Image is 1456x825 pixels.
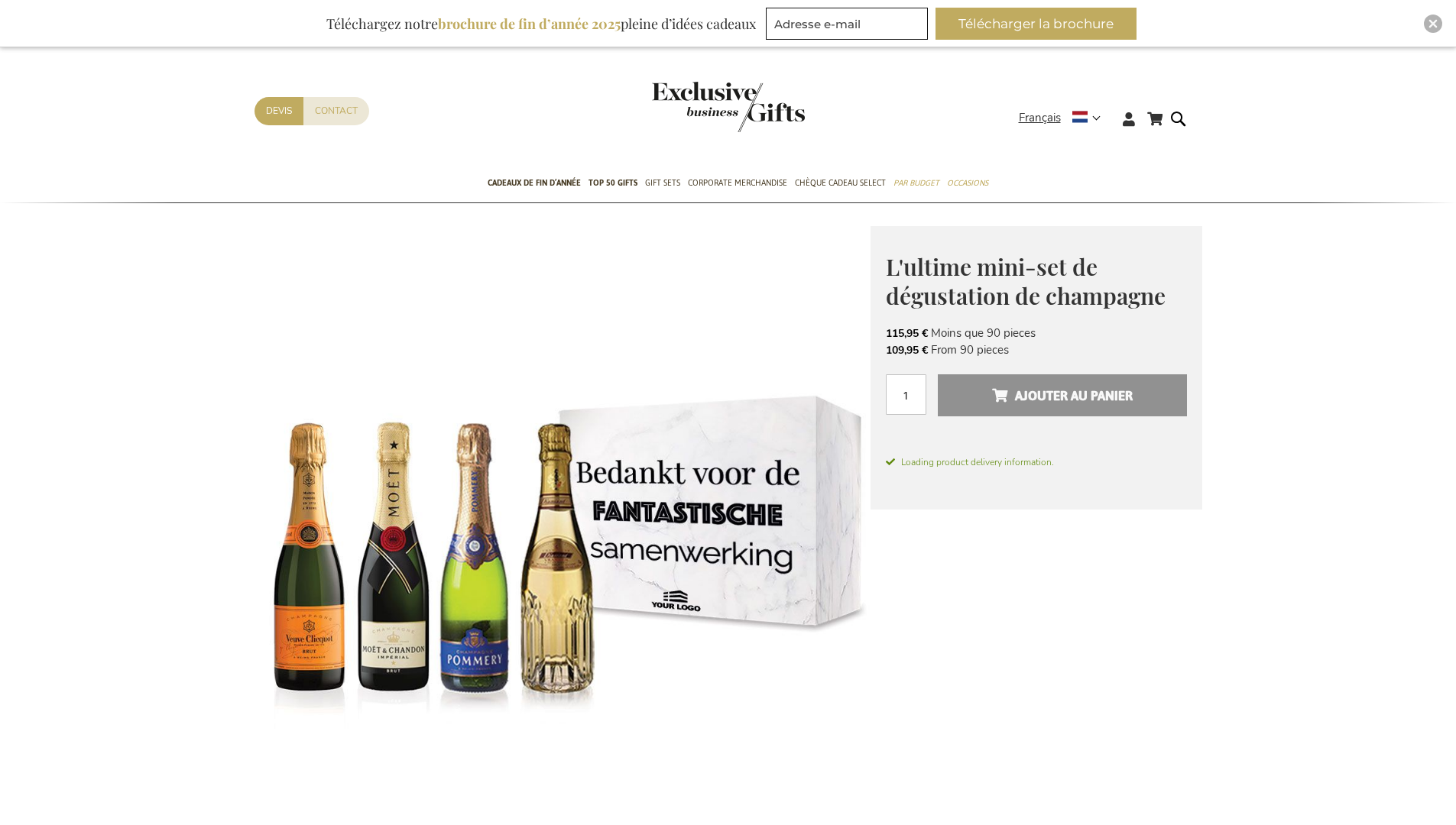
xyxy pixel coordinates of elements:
[1019,109,1061,127] span: Français
[947,175,988,191] span: Occasions
[947,165,988,203] a: Occasions
[589,165,637,203] a: TOP 50 Gifts
[886,325,1187,341] li: Moins que 90 pieces
[1424,15,1442,33] div: Close
[1428,19,1438,28] img: Close
[688,165,787,203] a: Corporate Merchandise
[652,82,728,132] a: store logo
[936,8,1137,40] button: Télécharger la brochure
[886,343,928,357] span: 109,95 €
[488,165,581,203] a: Cadeaux de fin d’année
[893,165,939,203] a: Par budget
[766,8,928,40] input: Adresse e-mail
[438,15,621,33] b: brochure de fin d’année 2025
[645,175,680,191] span: Gift Sets
[303,97,369,125] a: Contact
[652,82,805,132] img: Exclusive Business gifts logo
[886,341,1187,358] li: From 90 pieces
[645,165,680,203] a: Gift Sets
[886,374,926,415] input: Qté
[795,175,886,191] span: Chèque Cadeau Select
[255,97,303,125] a: Devis
[886,455,1187,469] span: Loading product delivery information.
[589,175,637,191] span: TOP 50 Gifts
[319,8,763,40] div: Téléchargez notre pleine d’idées cadeaux
[795,165,886,203] a: Chèque Cadeau Select
[688,175,787,191] span: Corporate Merchandise
[893,175,939,191] span: Par budget
[886,326,928,341] span: 115,95 €
[488,175,581,191] span: Cadeaux de fin d’année
[766,8,932,44] form: marketing offers and promotions
[886,251,1166,312] span: L'ultime mini-set de dégustation de champagne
